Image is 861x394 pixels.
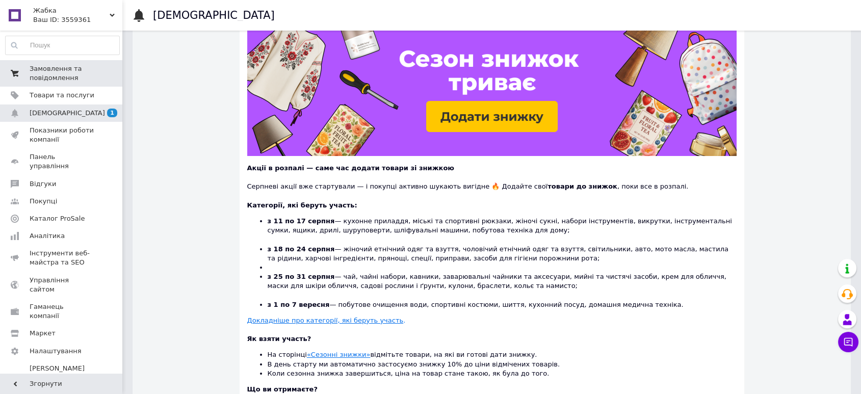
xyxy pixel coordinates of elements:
[30,126,94,144] span: Показники роботи компанії
[30,214,85,223] span: Каталог ProSale
[30,197,57,206] span: Покупці
[30,64,94,83] span: Замовлення та повідомлення
[268,273,335,280] b: з 25 по 31 серпня
[247,317,404,324] u: Докладніше про категорії, які беруть участь
[30,179,56,189] span: Відгуки
[33,6,110,15] span: Жабка
[107,109,117,117] span: 1
[247,201,357,209] b: Категорії, які беруть участь:
[268,300,737,309] li: — побутове очищення води, спортивні костюми, шиття, кухонний посуд, домашня медична техніка.
[30,231,65,241] span: Аналітика
[30,276,94,294] span: Управління сайтом
[30,152,94,171] span: Панель управління
[30,329,56,338] span: Маркет
[30,249,94,267] span: Інструменти веб-майстра та SEO
[30,347,82,356] span: Налаштування
[268,245,335,253] b: з 18 по 24 серпня
[30,91,94,100] span: Товари та послуги
[247,317,406,324] a: Докладніше про категорії, які беруть участь.
[153,9,275,21] h1: [DEMOGRAPHIC_DATA]
[268,245,737,263] li: — жіночий етнічний одяг та взуття, чоловічий етнічний одяг та взуття, світильники, авто, мото мас...
[268,301,330,308] b: з 1 по 7 вересня
[247,173,737,191] div: Серпневі акції вже стартували — і покупці активно шукають вигідне 🔥 Додайте свої , поки все в роз...
[307,351,370,358] a: «Сезонні знижки»
[247,164,454,172] b: Акції в розпалі — саме час додати товари зі знижкою
[247,385,318,393] b: Що ви отримаєте?
[268,272,737,300] li: — чай, чайні набори, кавники, заварювальні чайники та аксесуари, мийні та чистячі засоби, крем дл...
[30,109,105,118] span: [DEMOGRAPHIC_DATA]
[268,217,737,245] li: — кухонне приладдя, міські та спортивні рюкзаки, жіночі сукні, набори інструментів, викрутки, інс...
[30,302,94,321] span: Гаманець компанії
[268,350,737,359] li: На сторінці відмітьте товари, на які ви готові дати знижку.
[6,36,119,55] input: Пошук
[547,182,617,190] b: товари до знижок
[268,217,335,225] b: з 11 по 17 серпня
[268,369,737,378] li: Коли сезонна знижка завершиться, ціна на товар стане такою, як була до того.
[268,360,737,369] li: В день старту ми автоматично застосуємо знижку 10% до ціни відмічених товарів.
[30,364,94,392] span: [PERSON_NAME] та рахунки
[247,335,311,343] b: Як взяти участь?
[838,332,858,352] button: Чат з покупцем
[33,15,122,24] div: Ваш ID: 3559361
